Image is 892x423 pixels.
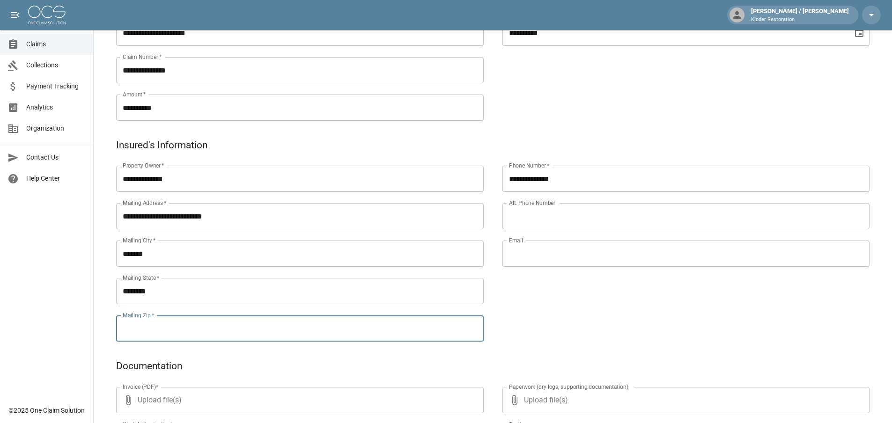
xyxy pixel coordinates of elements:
[6,6,24,24] button: open drawer
[123,53,162,61] label: Claim Number
[524,387,845,413] span: Upload file(s)
[751,16,849,24] p: Kinder Restoration
[123,90,146,98] label: Amount
[26,102,86,112] span: Analytics
[123,311,155,319] label: Mailing Zip
[26,81,86,91] span: Payment Tracking
[28,6,66,24] img: ocs-logo-white-transparent.png
[26,39,86,49] span: Claims
[26,153,86,162] span: Contact Us
[123,274,159,282] label: Mailing State
[8,406,85,415] div: © 2025 One Claim Solution
[26,124,86,133] span: Organization
[509,236,523,244] label: Email
[138,387,458,413] span: Upload file(s)
[747,7,853,23] div: [PERSON_NAME] / [PERSON_NAME]
[509,383,628,391] label: Paperwork (dry logs, supporting documentation)
[26,174,86,183] span: Help Center
[26,60,86,70] span: Collections
[123,161,164,169] label: Property Owner
[509,199,555,207] label: Alt. Phone Number
[123,199,166,207] label: Mailing Address
[509,161,549,169] label: Phone Number
[123,383,159,391] label: Invoice (PDF)*
[850,23,869,42] button: Choose date, selected date is Aug 1, 2025
[123,236,156,244] label: Mailing City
